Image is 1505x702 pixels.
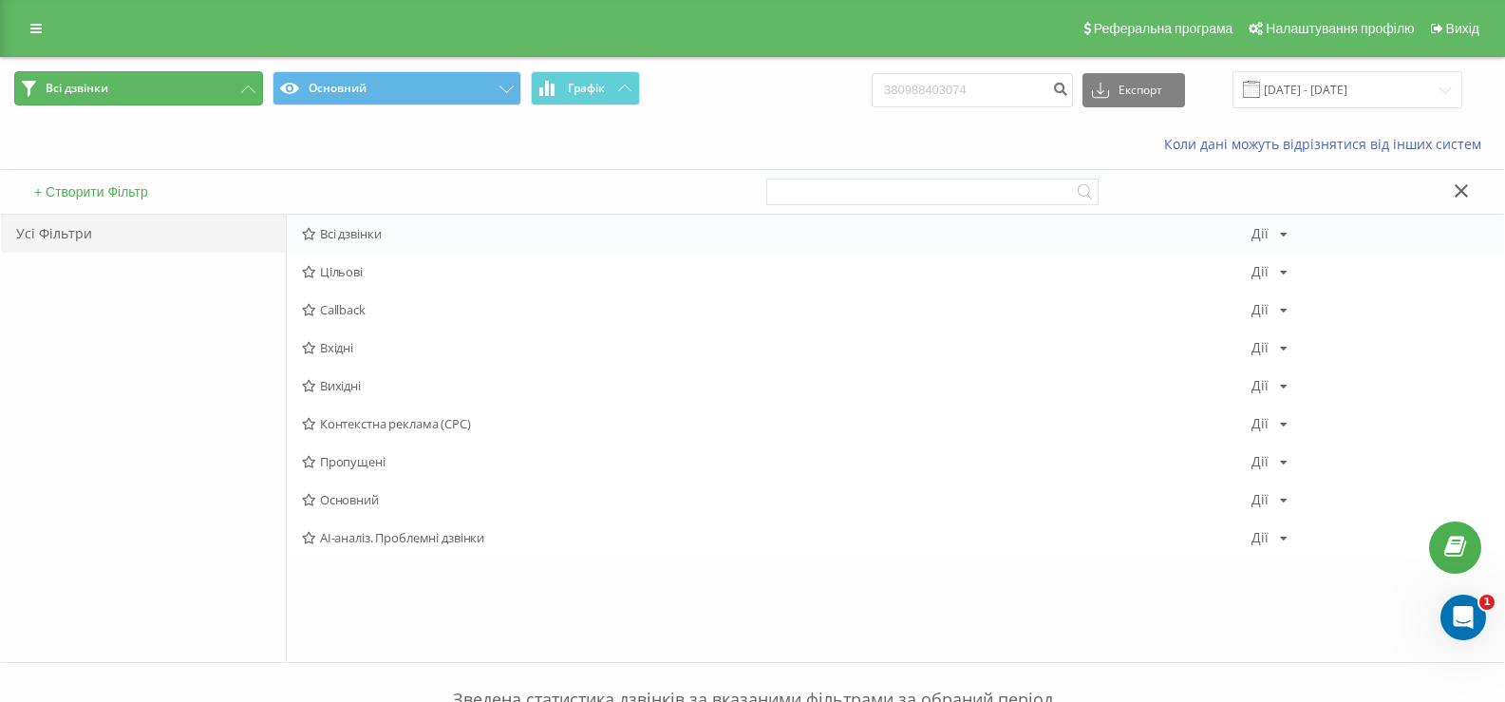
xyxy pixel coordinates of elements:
span: Вхідні [302,341,1251,354]
span: Всі дзвінки [46,81,108,96]
div: Дії [1251,341,1269,354]
span: Вихід [1446,21,1479,36]
button: Всі дзвінки [14,71,263,105]
button: Графік [531,71,640,105]
button: + Створити Фільтр [28,183,154,200]
span: Налаштування профілю [1266,21,1414,36]
span: Всі дзвінки [302,227,1251,240]
span: Реферальна програма [1094,21,1233,36]
iframe: Intercom live chat [1440,595,1486,640]
div: Дії [1251,531,1269,544]
button: Основний [273,71,521,105]
div: Дії [1251,493,1269,506]
button: Експорт [1082,73,1185,107]
span: Callback [302,303,1251,316]
span: Вихідні [302,379,1251,392]
div: Дії [1251,227,1269,240]
a: Коли дані можуть відрізнятися вiд інших систем [1164,135,1491,153]
div: Усі Фільтри [1,215,286,253]
input: Пошук за номером [872,73,1073,107]
div: Дії [1251,455,1269,468]
div: Дії [1251,379,1269,392]
span: Пропущені [302,455,1251,468]
div: Дії [1251,265,1269,278]
span: Основний [302,493,1251,506]
span: 1 [1479,595,1495,610]
button: Закрити [1448,182,1476,202]
span: Графік [568,82,605,95]
div: Дії [1251,417,1269,430]
span: Контекстна реклама (CPC) [302,417,1251,430]
div: Дії [1251,303,1269,316]
span: AI-аналіз. Проблемні дзвінки [302,531,1251,544]
span: Цільові [302,265,1251,278]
